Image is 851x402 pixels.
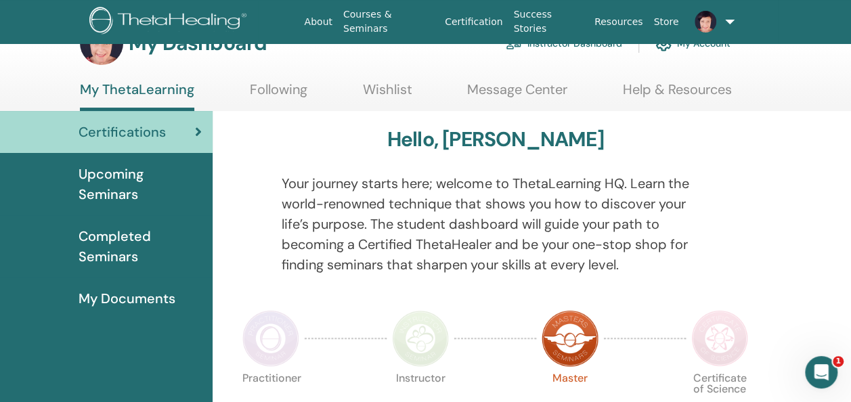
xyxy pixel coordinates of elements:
[648,9,684,35] a: Store
[338,2,439,41] a: Courses & Seminars
[282,173,709,275] p: Your journey starts here; welcome to ThetaLearning HQ. Learn the world-renowned technique that sh...
[89,7,251,37] img: logo.png
[695,11,716,32] img: default.jpg
[833,356,844,367] span: 1
[805,356,837,388] iframe: Intercom live chat
[80,22,123,65] img: default.jpg
[655,32,672,55] img: cog.svg
[467,81,567,108] a: Message Center
[79,288,175,309] span: My Documents
[542,310,598,367] img: Master
[589,9,649,35] a: Resources
[508,2,588,41] a: Success Stories
[623,81,732,108] a: Help & Resources
[506,37,522,49] img: chalkboard-teacher.svg
[79,164,202,204] span: Upcoming Seminars
[363,81,412,108] a: Wishlist
[506,28,622,58] a: Instructor Dashboard
[242,310,299,367] img: Practitioner
[392,310,449,367] img: Instructor
[129,31,267,55] h3: My Dashboard
[387,127,604,152] h3: Hello, [PERSON_NAME]
[80,81,194,111] a: My ThetaLearning
[79,226,202,267] span: Completed Seminars
[79,122,166,142] span: Certifications
[250,81,307,108] a: Following
[691,310,748,367] img: Certificate of Science
[299,9,337,35] a: About
[439,9,508,35] a: Certification
[655,28,730,58] a: My Account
